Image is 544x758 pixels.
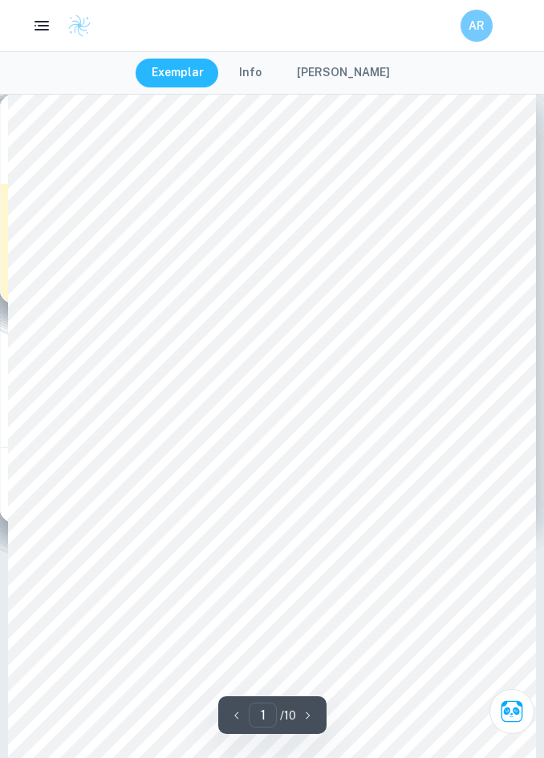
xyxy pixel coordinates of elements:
[136,59,220,87] button: Exemplar
[58,14,91,38] a: Clastify logo
[489,689,534,734] button: Ask Clai
[67,14,91,38] img: Clastify logo
[223,59,278,87] button: Info
[281,59,406,87] button: [PERSON_NAME]
[461,10,493,42] button: AR
[468,17,486,34] h6: AR
[280,707,296,724] p: / 10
